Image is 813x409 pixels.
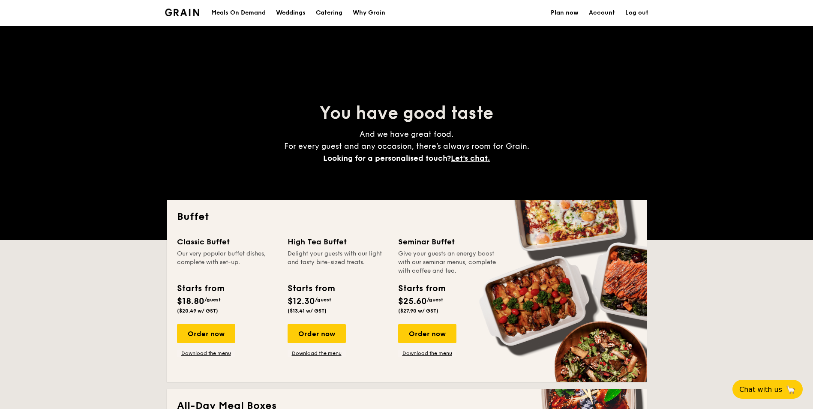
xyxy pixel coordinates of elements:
[288,350,346,357] a: Download the menu
[177,350,235,357] a: Download the menu
[204,297,221,303] span: /guest
[398,282,445,295] div: Starts from
[323,153,451,163] span: Looking for a personalised touch?
[177,210,636,224] h2: Buffet
[288,308,327,314] span: ($13.41 w/ GST)
[732,380,803,399] button: Chat with us🦙
[288,324,346,343] div: Order now
[284,129,529,163] span: And we have great food. For every guest and any occasion, there’s always room for Grain.
[398,250,498,275] div: Give your guests an energy boost with our seminar menus, complete with coffee and tea.
[288,282,334,295] div: Starts from
[451,153,490,163] span: Let's chat.
[288,296,315,307] span: $12.30
[288,236,388,248] div: High Tea Buffet
[177,324,235,343] div: Order now
[427,297,443,303] span: /guest
[398,324,456,343] div: Order now
[165,9,200,16] img: Grain
[398,296,427,307] span: $25.60
[177,282,224,295] div: Starts from
[398,350,456,357] a: Download the menu
[739,385,782,394] span: Chat with us
[320,103,493,123] span: You have good taste
[177,308,218,314] span: ($20.49 w/ GST)
[786,385,796,394] span: 🦙
[315,297,331,303] span: /guest
[165,9,200,16] a: Logotype
[177,296,204,307] span: $18.80
[288,250,388,275] div: Delight your guests with our light and tasty bite-sized treats.
[398,236,498,248] div: Seminar Buffet
[177,250,277,275] div: Our very popular buffet dishes, complete with set-up.
[398,308,438,314] span: ($27.90 w/ GST)
[177,236,277,248] div: Classic Buffet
